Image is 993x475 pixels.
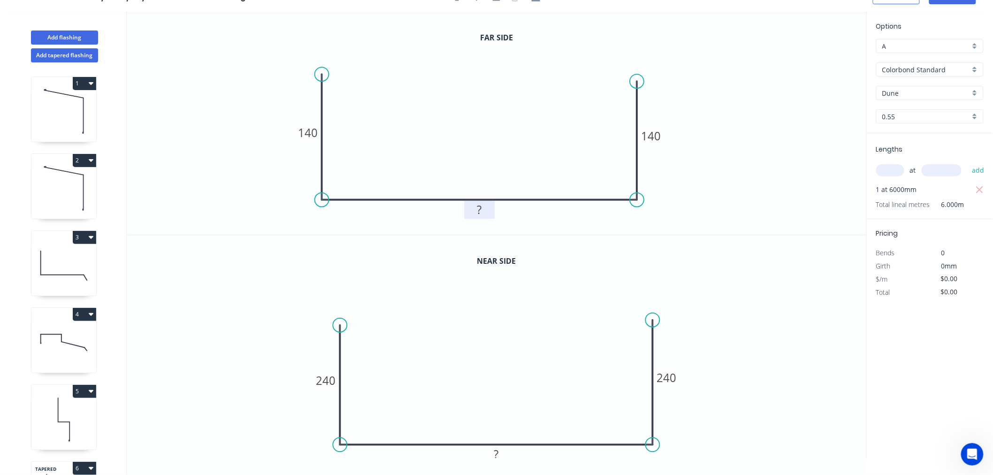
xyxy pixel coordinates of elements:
[876,198,930,211] span: Total lineal metres
[876,248,895,257] span: Bends
[73,77,96,90] button: 1
[298,125,318,140] tspan: 140
[73,385,96,398] button: 5
[73,462,96,475] button: 6
[882,112,970,122] input: Thickness
[876,229,898,238] span: Pricing
[73,231,96,244] button: 3
[495,447,499,462] tspan: ?
[967,162,989,178] button: add
[876,261,891,270] span: Girth
[876,183,917,196] span: 1 at 6000mm
[127,235,867,459] svg: 0
[127,12,867,235] svg: 0
[882,65,970,75] input: Material
[941,261,957,270] span: 0mm
[961,443,984,466] iframe: Intercom live chat
[477,202,482,217] tspan: ?
[876,145,903,154] span: Lengths
[73,308,96,321] button: 4
[657,370,677,386] tspan: 240
[31,31,98,45] button: Add flashing
[941,248,945,257] span: 0
[876,22,902,31] span: Options
[930,198,964,211] span: 6.000m
[910,164,916,177] span: at
[316,373,336,388] tspan: 240
[882,88,970,98] input: Colour
[73,154,96,167] button: 2
[882,41,970,51] input: Price level
[876,275,888,283] span: $/m
[641,129,661,144] tspan: 140
[876,288,890,297] span: Total
[31,48,98,62] button: Add tapered flashing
